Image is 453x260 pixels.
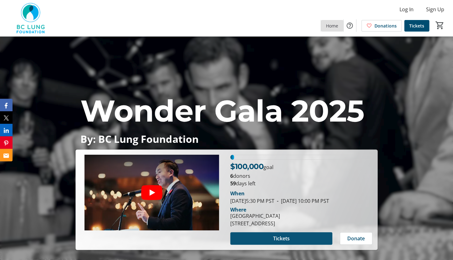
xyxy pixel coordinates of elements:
[347,235,365,242] span: Donate
[400,6,414,13] span: Log In
[230,197,274,204] span: [DATE] 5:30 PM PST
[80,133,372,144] p: By: BC Lung Foundation
[230,207,246,212] div: Where
[326,22,338,29] span: Home
[230,232,332,245] button: Tickets
[434,20,445,31] button: Cart
[274,197,329,204] span: [DATE] 10:00 PM PST
[141,185,162,200] button: Play video
[230,161,273,172] p: goal
[230,212,280,220] div: [GEOGRAPHIC_DATA]
[321,20,343,32] a: Home
[230,180,236,187] span: 59
[230,180,372,187] p: days left
[230,172,233,179] b: 6
[409,22,424,29] span: Tickets
[426,6,444,13] span: Sign Up
[394,4,419,14] button: Log In
[344,19,356,32] button: Help
[274,197,281,204] span: -
[230,172,372,180] p: donors
[374,22,397,29] span: Donations
[404,20,429,32] a: Tickets
[230,162,263,171] span: $100,000
[421,4,449,14] button: Sign Up
[230,190,245,197] div: When
[340,232,372,245] button: Donate
[361,20,402,32] a: Donations
[230,155,372,160] div: 2.7199999999999998% of fundraising goal reached
[80,92,364,129] span: Wonder Gala 2025
[4,2,59,34] img: BC Lung Foundation's Logo
[230,220,280,227] div: [STREET_ADDRESS]
[273,235,289,242] span: Tickets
